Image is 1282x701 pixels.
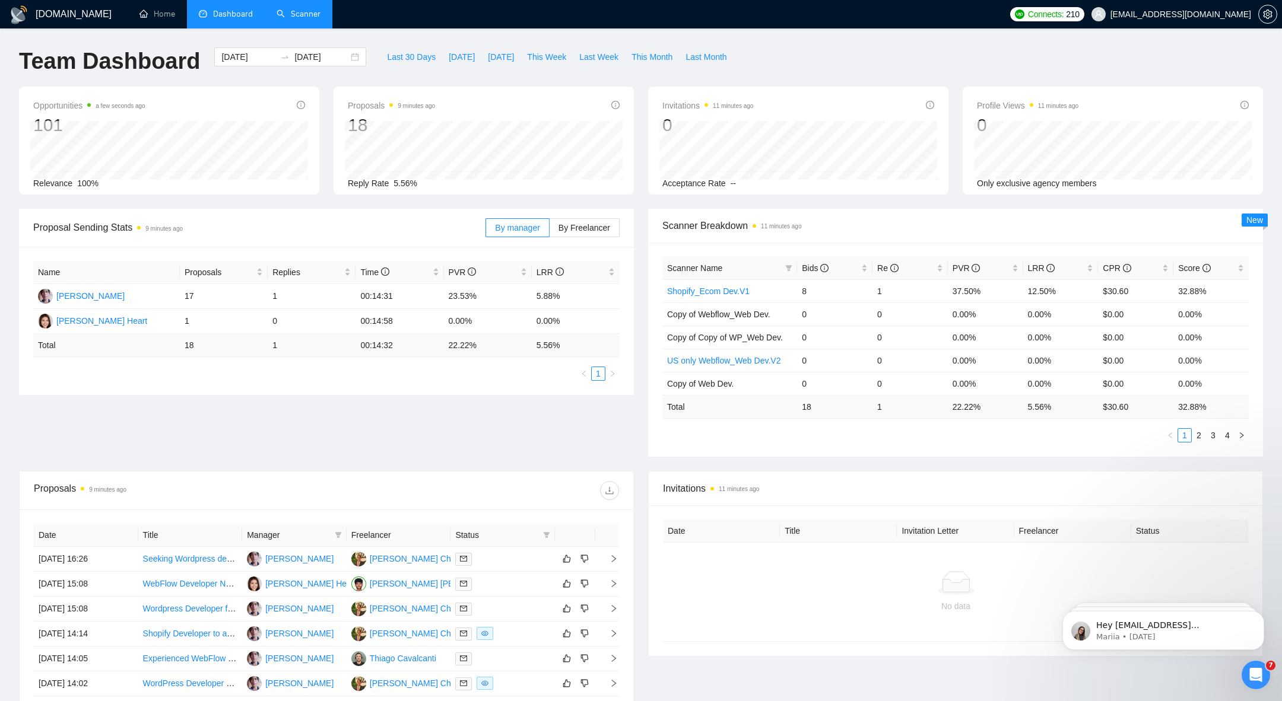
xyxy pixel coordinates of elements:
span: Scanner Name [667,263,722,273]
time: 11 minutes ago [1038,103,1078,109]
button: like [560,676,574,690]
button: dislike [577,552,592,566]
td: $ 30.60 [1098,395,1173,418]
time: 11 minutes ago [713,103,753,109]
span: right [600,679,618,687]
td: Shopify Developer to add Product section in Homepage [138,622,243,646]
td: 00:14:32 [356,334,443,357]
span: 5.56% [394,179,417,188]
span: 100% [77,179,99,188]
span: 7 [1266,661,1275,670]
td: $30.60 [1098,279,1173,302]
div: Thiago Cavalcanti [370,652,436,665]
span: mail [460,680,467,687]
span: left [1167,432,1174,439]
a: NK[PERSON_NAME] [38,291,125,300]
span: mail [460,655,467,662]
td: 22.22 % [444,334,532,357]
a: 2 [1192,429,1205,442]
span: dislike [580,629,589,638]
img: BB [351,626,366,641]
th: Status [1131,520,1248,543]
span: Score [1178,263,1210,273]
td: 0.00% [948,349,1023,372]
div: [PERSON_NAME] [265,677,334,690]
a: Wordpress Developer for Site Updated and Changes [143,604,337,613]
span: user [1094,10,1103,18]
td: Total [662,395,797,418]
a: NK[PERSON_NAME] [247,653,334,662]
td: 0.00% [1173,302,1249,326]
span: to [280,52,290,62]
td: 0.00% [1023,372,1099,395]
button: right [605,367,620,381]
th: Title [780,520,897,543]
span: dislike [580,604,589,613]
li: 1 [1178,428,1192,442]
span: Acceptance Rate [662,179,726,188]
div: [PERSON_NAME] [265,552,334,565]
input: End date [294,50,348,63]
button: download [600,481,619,500]
h1: Team Dashboard [19,47,200,75]
td: 5.56 % [532,334,620,357]
span: info-circle [611,101,620,109]
td: 17 [180,284,268,309]
span: like [563,554,571,563]
span: right [600,654,618,662]
span: Relevance [33,179,72,188]
span: By manager [495,223,540,232]
span: Proposal Sending Stats [33,220,485,235]
td: 0.00% [1023,349,1099,372]
th: Manager [242,524,347,547]
a: Shopify_Ecom Dev.V1 [667,286,750,296]
a: homeHome [139,9,175,19]
span: filter [543,531,550,539]
td: 32.88% [1173,279,1249,302]
span: like [563,678,571,688]
td: WordPress Developer Needed for Portfolio Websites [138,671,243,696]
span: -- [731,179,736,188]
td: 0.00% [1173,349,1249,372]
div: [PERSON_NAME] [PERSON_NAME] [370,577,509,590]
th: Proposals [180,261,268,284]
td: 00:14:31 [356,284,443,309]
td: $0.00 [1098,326,1173,349]
td: 0 [872,302,948,326]
li: 2 [1192,428,1206,442]
td: 18 [797,395,872,418]
img: TC [351,651,366,666]
a: NK[PERSON_NAME] [247,628,334,638]
td: 23.53% [444,284,532,309]
button: [DATE] [481,47,521,66]
img: NK [247,626,262,641]
span: info-circle [820,264,829,272]
li: 4 [1220,428,1235,442]
td: 12.50% [1023,279,1099,302]
span: like [563,629,571,638]
span: Manager [247,528,330,541]
td: [DATE] 14:14 [34,622,138,646]
button: like [560,601,574,616]
div: 18 [348,114,435,136]
span: right [600,579,618,588]
td: 0 [797,326,872,349]
div: [PERSON_NAME] Heart [265,577,356,590]
iframe: Intercom live chat [1242,661,1270,689]
div: [PERSON_NAME] [265,602,334,615]
img: BB [351,552,366,566]
span: Last 30 Days [387,50,436,63]
span: 210 [1066,8,1079,21]
a: WordPress Developer Needed for Portfolio Websites [143,678,337,688]
span: Last Month [686,50,726,63]
button: like [560,651,574,665]
td: [DATE] 14:05 [34,646,138,671]
span: Opportunities [33,98,145,113]
span: Copy of Web Dev. [667,379,734,388]
div: [PERSON_NAME] Chalaca [PERSON_NAME] [370,552,541,565]
span: dislike [580,678,589,688]
img: NK [247,552,262,566]
span: Invitations [662,98,753,113]
span: Profile Views [977,98,1078,113]
td: 37.50% [948,279,1023,302]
